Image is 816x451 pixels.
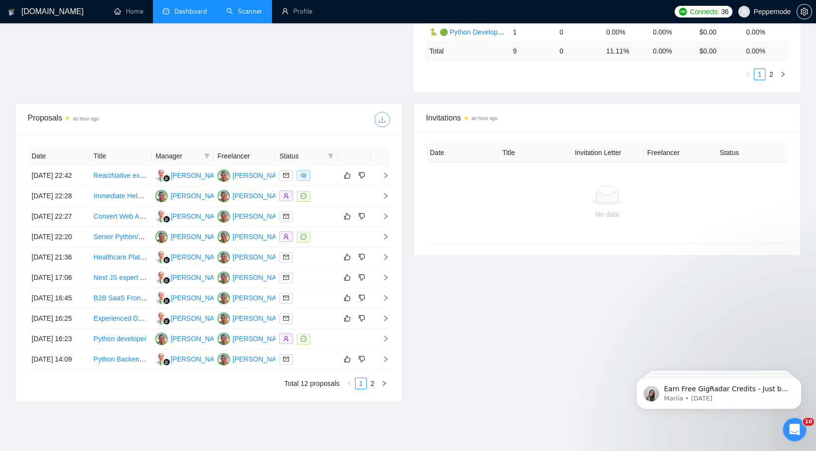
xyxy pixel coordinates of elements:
[73,116,99,121] time: an hour ago
[233,333,289,344] div: [PERSON_NAME]
[28,112,209,127] div: Proposals
[90,227,152,247] td: Senior Python/FastAPI Dev - Ship the Ultimate AI SaaS Platform
[94,253,196,261] a: Healthcare Platform Development
[803,418,814,426] span: 10
[358,212,365,220] span: dislike
[374,295,389,301] span: right
[90,329,152,349] td: Python developer
[170,191,226,201] div: [PERSON_NAME]
[341,353,353,365] button: like
[218,314,289,322] a: IF[PERSON_NAME]
[374,172,389,179] span: right
[602,41,649,60] td: 11.11 %
[649,22,696,41] td: 0.00%
[344,314,351,322] span: like
[356,378,366,389] a: 1
[367,378,378,389] a: 2
[765,69,777,80] li: 2
[218,251,230,263] img: IF
[218,212,289,220] a: IF[PERSON_NAME]
[155,231,168,243] img: IF
[218,292,230,304] img: IF
[155,333,168,345] img: IF
[214,147,276,166] th: Freelancer
[155,312,168,325] img: VT
[716,143,788,162] th: Status
[218,312,230,325] img: IF
[163,318,170,325] img: gigradar-bm.png
[571,143,643,162] th: Invitation Letter
[356,312,368,324] button: dislike
[279,151,324,161] span: Status
[679,8,687,16] img: upwork-logo.png
[358,274,365,281] span: dislike
[374,233,389,240] span: right
[155,232,226,240] a: IF[PERSON_NAME]
[155,251,168,263] img: VT
[742,41,789,60] td: 0.00 %
[28,309,90,329] td: [DATE] 16:25
[218,272,230,284] img: IF
[218,333,230,345] img: IF
[90,268,152,288] td: Next JS expert - with wide knowlage in using nextjs with CMS
[218,232,289,240] a: IF[PERSON_NAME]
[155,210,168,223] img: VT
[282,7,312,16] a: userProfile
[170,252,226,262] div: [PERSON_NAME]
[218,210,230,223] img: IF
[472,116,497,121] time: an hour ago
[163,297,170,304] img: gigradar-bm.png
[374,112,390,127] button: download
[155,190,168,202] img: IF
[218,170,230,182] img: IF
[174,7,207,16] span: Dashboard
[344,212,351,220] span: like
[328,153,334,159] span: filter
[797,8,812,16] a: setting
[283,254,289,260] span: mail
[301,173,306,178] span: eye
[356,251,368,263] button: dislike
[741,8,748,15] span: user
[218,191,289,199] a: IF[PERSON_NAME]
[301,193,306,199] span: message
[742,22,789,41] td: 0.00%
[155,353,168,365] img: VT
[283,193,289,199] span: user-add
[644,143,716,162] th: Freelancer
[374,335,389,342] span: right
[94,212,201,220] a: Convert Web App into React Native
[233,170,289,181] div: [PERSON_NAME]
[745,71,751,77] span: left
[155,170,168,182] img: VT
[170,293,226,303] div: [PERSON_NAME]
[797,4,812,19] button: setting
[218,273,289,281] a: IF[PERSON_NAME]
[375,116,390,123] span: download
[374,315,389,322] span: right
[94,294,253,302] a: B2B SaaS Frontend Engineer (React Native, Next.js)
[170,211,226,222] div: [PERSON_NAME]
[426,143,498,162] th: Date
[170,231,226,242] div: [PERSON_NAME]
[90,166,152,186] td: ReactNative expert developer for long term maintenance and feature implementation
[218,231,230,243] img: IF
[777,69,789,80] button: right
[155,272,168,284] img: VT
[170,333,226,344] div: [PERSON_NAME]
[94,192,167,200] a: Immediate Help Needed
[344,172,351,179] span: like
[754,69,765,80] li: 1
[358,355,365,363] span: dislike
[170,272,226,283] div: [PERSON_NAME]
[90,186,152,207] td: Immediate Help Needed
[233,191,289,201] div: [PERSON_NAME]
[341,312,353,324] button: like
[218,190,230,202] img: IF
[94,233,288,241] a: Senior Python/FastAPI Dev - Ship the Ultimate AI SaaS Platform
[155,294,226,301] a: VT[PERSON_NAME]
[696,41,742,60] td: $ 0.00
[233,272,289,283] div: [PERSON_NAME]
[155,171,226,179] a: VT[PERSON_NAME]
